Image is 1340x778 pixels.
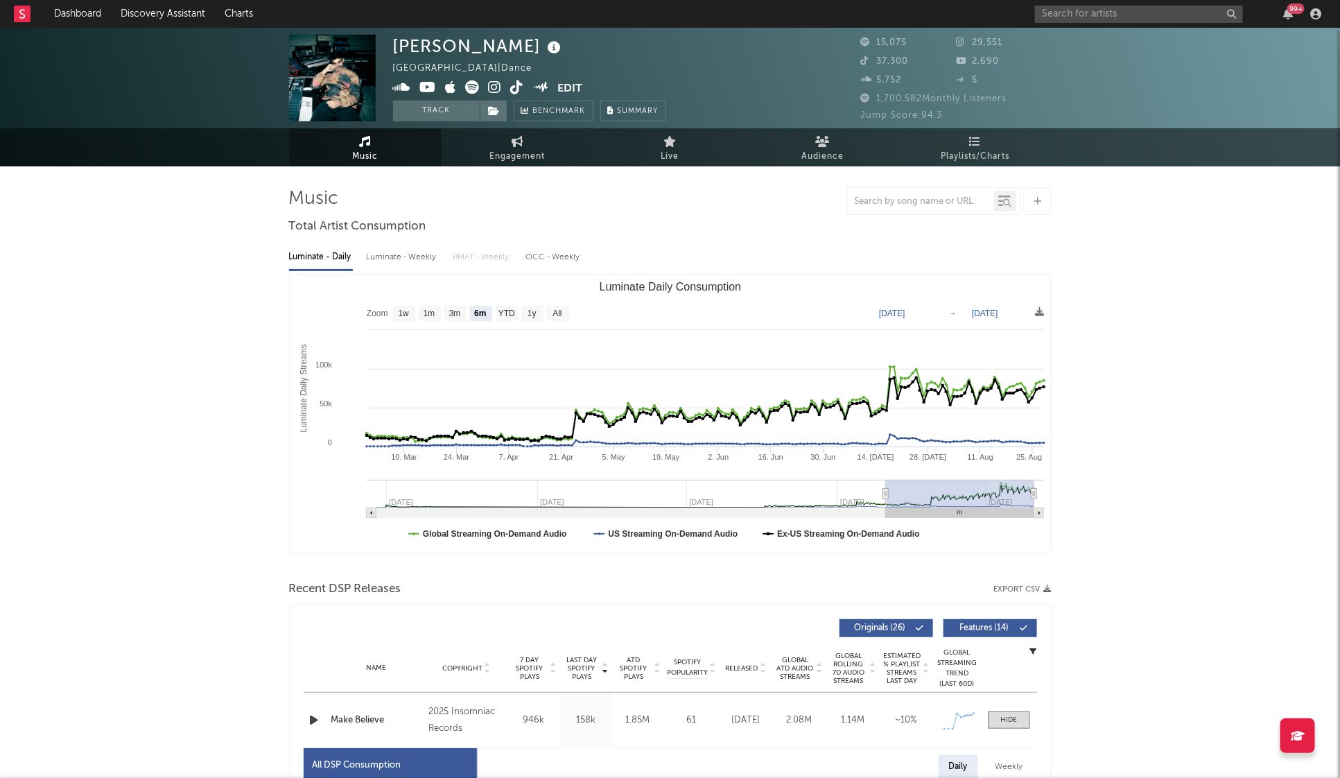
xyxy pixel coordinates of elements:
[830,652,868,685] span: Global Rolling 7D Audio Streams
[423,529,567,539] text: Global Streaming On-Demand Audio
[320,399,332,408] text: 50k
[708,453,729,461] text: 2. Jun
[967,453,993,461] text: 11. Aug
[956,38,1002,47] span: 29,551
[557,80,582,98] button: Edit
[747,128,899,166] a: Audience
[594,128,747,166] a: Live
[943,619,1037,637] button: Features(14)
[956,57,999,66] span: 2,690
[290,275,1051,553] svg: Luminate Daily Consumption
[667,657,708,678] span: Spotify Popularity
[474,309,486,319] text: 6m
[490,148,546,165] span: Engagement
[298,344,308,432] text: Luminate Daily Streams
[313,757,401,774] div: All DSP Consumption
[449,309,460,319] text: 3m
[726,664,758,673] span: Released
[367,309,388,319] text: Zoom
[618,107,659,115] span: Summary
[848,196,994,207] input: Search by song name or URL
[526,245,582,269] div: OCC - Weekly
[398,309,409,319] text: 1w
[514,101,593,121] a: Benchmark
[723,714,769,727] div: [DATE]
[352,148,378,165] span: Music
[498,309,514,319] text: YTD
[608,529,738,539] text: US Streaming On-Demand Audio
[289,218,426,235] span: Total Artist Consumption
[533,103,586,120] span: Benchmark
[972,309,998,318] text: [DATE]
[777,529,920,539] text: Ex-US Streaming On-Demand Audio
[861,111,943,120] span: Jump Score: 94.3
[839,619,933,637] button: Originals(26)
[393,101,480,121] button: Track
[512,656,548,681] span: 7 Day Spotify Plays
[1035,6,1243,23] input: Search for artists
[393,35,565,58] div: [PERSON_NAME]
[857,453,894,461] text: 14. [DATE]
[428,704,504,737] div: 2025 Insomniac Records
[442,664,482,673] span: Copyright
[1287,3,1305,14] div: 99 +
[883,652,921,685] span: Estimated % Playlist Streams Last Day
[391,453,417,461] text: 10. Mar
[600,101,666,121] button: Summary
[423,309,435,319] text: 1m
[810,453,835,461] text: 30. Jun
[830,714,876,727] div: 1.14M
[861,57,909,66] span: 37,300
[652,453,680,461] text: 19. May
[1016,453,1042,461] text: 25. Aug
[861,38,907,47] span: 15,075
[443,453,469,461] text: 24. Mar
[758,453,783,461] text: 16. Jun
[899,128,1052,166] a: Playlists/Charts
[289,245,353,269] div: Luminate - Daily
[952,624,1016,632] span: Features ( 14 )
[801,148,844,165] span: Audience
[327,438,331,447] text: 0
[289,581,401,598] span: Recent DSP Releases
[331,663,422,673] div: Name
[315,361,332,369] text: 100k
[883,714,930,727] div: ~ 10 %
[564,656,600,681] span: Last Day Spotify Plays
[994,585,1052,594] button: Export CSV
[442,128,594,166] a: Engagement
[948,309,957,318] text: →
[498,453,519,461] text: 7. Apr
[661,148,679,165] span: Live
[861,94,1007,103] span: 1,700,582 Monthly Listeners
[879,309,905,318] text: [DATE]
[564,714,609,727] div: 158k
[861,76,902,85] span: 5,752
[776,714,823,727] div: 2.08M
[668,714,716,727] div: 61
[289,128,442,166] a: Music
[941,148,1009,165] span: Playlists/Charts
[616,714,661,727] div: 1.85M
[599,281,741,293] text: Luminate Daily Consumption
[331,714,422,727] a: Make Believe
[910,453,946,461] text: 28. [DATE]
[956,76,977,85] span: 5
[849,624,912,632] span: Originals ( 26 )
[602,453,625,461] text: 5. May
[776,656,815,681] span: Global ATD Audio Streams
[512,714,557,727] div: 946k
[367,245,440,269] div: Luminate - Weekly
[552,309,562,319] text: All
[393,60,548,77] div: [GEOGRAPHIC_DATA] | Dance
[1283,8,1293,19] button: 99+
[616,656,652,681] span: ATD Spotify Plays
[549,453,573,461] text: 21. Apr
[528,309,537,319] text: 1y
[937,648,978,689] div: Global Streaming Trend (Last 60D)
